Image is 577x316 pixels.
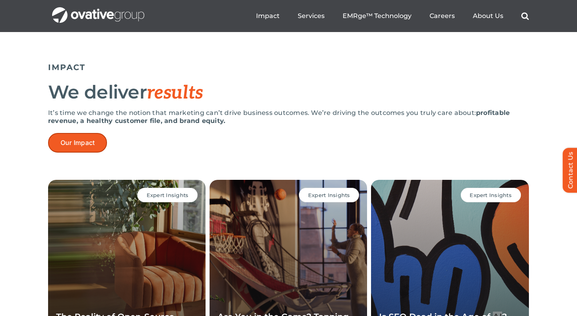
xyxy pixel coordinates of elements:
span: We Deliver Measurable Impact [48,131,178,213]
strong: profitable revenue, a healthy customer file, and brand equity. [48,109,510,125]
em: results [147,82,203,104]
a: Careers [430,12,455,20]
a: Search [521,12,529,20]
p: It’s time we change the notion that marketing can’t drive business outcomes. We’re driving the ou... [48,109,529,125]
a: Our Impact [48,133,107,153]
a: OG_Full_horizontal_WHT [52,6,144,14]
a: About Us [473,12,503,20]
h2: We deliver [48,82,529,103]
a: Services [298,12,325,20]
span: Our Impact [61,139,95,147]
a: EMRge™ Technology [343,12,412,20]
a: Impact [256,12,280,20]
nav: Menu [256,3,529,29]
h5: IMPACT [48,62,529,72]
